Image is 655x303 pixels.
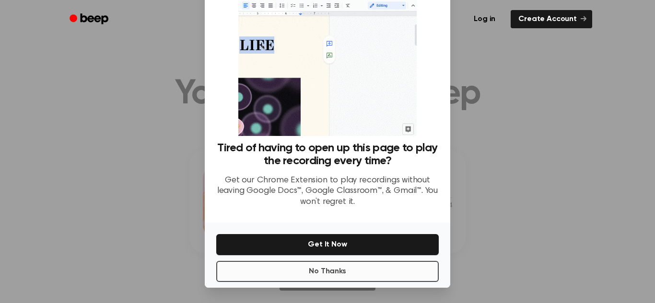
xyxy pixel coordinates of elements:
[464,8,505,30] a: Log in
[511,10,592,28] a: Create Account
[216,261,439,282] button: No Thanks
[216,234,439,255] button: Get It Now
[216,175,439,208] p: Get our Chrome Extension to play recordings without leaving Google Docs™, Google Classroom™, & Gm...
[63,10,117,29] a: Beep
[216,142,439,168] h3: Tired of having to open up this page to play the recording every time?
